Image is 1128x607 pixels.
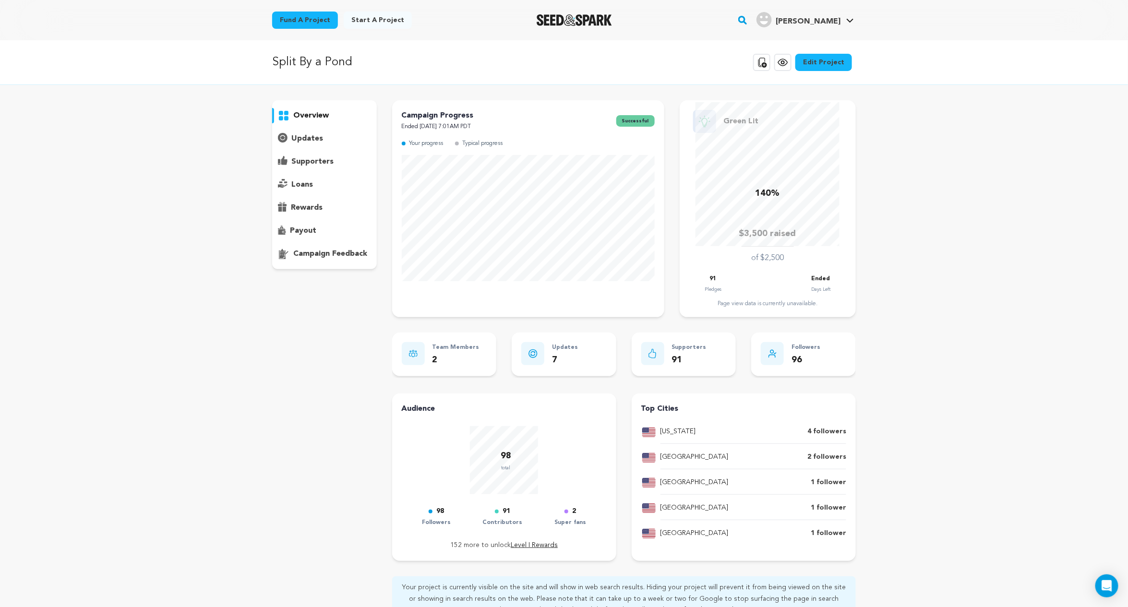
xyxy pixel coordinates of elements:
[641,403,846,415] h4: Top Cities
[660,528,729,539] p: [GEOGRAPHIC_DATA]
[616,115,655,127] span: successful
[807,452,846,463] p: 2 followers
[291,133,323,144] p: updates
[572,506,576,517] p: 2
[402,121,474,132] p: Ended [DATE] 7:01AM PDT
[705,285,721,294] p: Pledges
[537,14,612,26] img: Seed&Spark Logo Dark Mode
[501,449,511,463] p: 98
[290,225,316,237] p: payout
[422,517,451,528] p: Followers
[272,177,377,192] button: loans
[402,540,607,551] p: 152 more to unlock
[792,342,820,353] p: Followers
[756,187,780,201] p: 140%
[672,342,707,353] p: Supporters
[483,517,523,528] p: Contributors
[291,179,313,190] p: loans
[795,54,852,71] a: Edit Project
[552,342,578,353] p: Updates
[811,285,830,294] p: Days Left
[272,131,377,146] button: updates
[272,200,377,215] button: rewards
[811,477,846,488] p: 1 follower
[272,223,377,238] button: payout
[272,108,377,123] button: overview
[432,342,480,353] p: Team Members
[807,426,846,438] p: 4 followers
[660,477,729,488] p: [GEOGRAPHIC_DATA]
[792,353,820,367] p: 96
[402,110,474,121] p: Campaign Progress
[537,14,612,26] a: Seed&Spark Homepage
[811,502,846,514] p: 1 follower
[344,12,412,29] a: Start a project
[402,403,607,415] h4: Audience
[501,463,511,473] p: total
[463,138,503,149] p: Typical progress
[293,248,367,260] p: campaign feedback
[436,506,444,517] p: 98
[503,506,510,517] p: 91
[291,202,323,214] p: rewards
[660,426,696,438] p: [US_STATE]
[755,10,856,27] a: Cameron S.'s Profile
[511,542,558,548] a: Level I Rewards
[409,138,444,149] p: Your progress
[672,353,707,367] p: 91
[812,274,830,285] p: Ended
[660,502,729,514] p: [GEOGRAPHIC_DATA]
[755,10,856,30] span: Cameron S.'s Profile
[554,517,586,528] p: Super fans
[811,528,846,539] p: 1 follower
[1095,574,1118,597] div: Open Intercom Messenger
[272,154,377,169] button: supporters
[272,246,377,262] button: campaign feedback
[293,110,329,121] p: overview
[710,274,717,285] p: 91
[552,353,578,367] p: 7
[272,12,338,29] a: Fund a project
[776,18,840,25] span: [PERSON_NAME]
[756,12,772,27] img: user.png
[660,452,729,463] p: [GEOGRAPHIC_DATA]
[432,353,480,367] p: 2
[756,12,840,27] div: Cameron S.'s Profile
[272,54,352,71] p: Split By a Pond
[751,252,784,264] p: of $2,500
[689,300,846,308] div: Page view data is currently unavailable.
[291,156,334,167] p: supporters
